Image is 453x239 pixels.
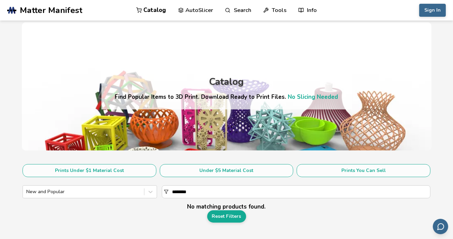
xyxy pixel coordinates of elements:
[297,164,430,177] button: Prints You Can Sell
[207,210,246,223] a: Reset Filters
[160,164,293,177] button: Under $5 Material Cost
[419,4,446,17] button: Sign In
[209,77,244,87] div: Catalog
[288,93,338,101] a: No Slicing Needed
[23,164,156,177] button: Prints Under $1 Material Cost
[115,93,338,101] h4: Find Popular Items to 3D Print. Download Ready to Print Files.
[20,5,82,15] span: Matter Manifest
[23,203,430,210] p: No matching products found.
[433,219,448,234] button: Send feedback via email
[26,189,28,195] input: New and Popular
